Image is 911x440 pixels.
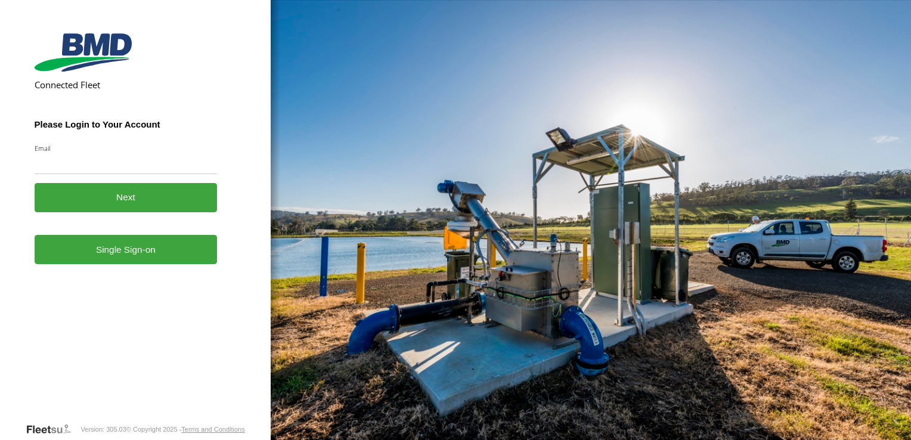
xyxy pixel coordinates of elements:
a: Terms and Conditions [181,426,244,433]
button: Next [35,183,218,212]
div: Version: 305.03 [80,426,126,433]
div: © Copyright 2025 - [126,426,245,433]
img: BMD [35,33,132,72]
h2: Connected Fleet [35,79,218,91]
h3: Please Login to Your Account [35,119,218,129]
a: Visit our Website [26,423,80,435]
label: Email [35,144,218,153]
a: Single Sign-on [35,235,218,264]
